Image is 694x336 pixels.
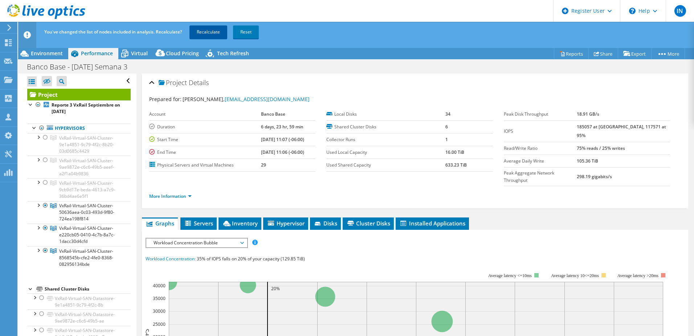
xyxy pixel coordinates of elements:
[189,78,209,87] span: Details
[59,248,113,267] span: VxRail-Virtual-SAN-Cluster-8568545b-cfe2-4fe0-8368-082956134bde
[153,321,166,327] text: 25000
[183,96,310,103] span: [PERSON_NAME],
[81,50,113,57] span: Performance
[261,162,266,168] b: 29
[577,111,599,117] b: 18.91 GB/s
[577,158,598,164] b: 105.36 TiB
[326,111,445,118] label: Local Disks
[149,136,261,143] label: Start Time
[225,96,310,103] a: [EMAIL_ADDRESS][DOMAIN_NAME]
[27,293,131,309] a: VxRail-Virtual-SAN-Datastore-9e1a4851-9c79-4f2c-8b
[504,111,577,118] label: Peak Disk Throughput
[588,48,618,59] a: Share
[189,25,227,39] a: Recalculate
[488,273,532,278] tspan: Average latency <=10ms
[504,169,577,184] label: Peak Aggregate Network Throughput
[27,309,131,325] a: VxRail-Virtual-SAN-Datastore-9ae9872e-c6c6-49b5-ae
[59,157,114,177] span: VxRail-Virtual-SAN-Cluster-9ae9872e-c6c6-49b5-aeef-a2f1a04b9836
[27,133,131,156] a: VxRail-Virtual-SAN-Cluster-9e1a4851-9c79-4f2c-8b20-03d0685c4429
[326,161,445,169] label: Used Shared Capacity
[271,285,280,292] text: 20%
[166,50,199,57] span: Cloud Pricing
[59,135,114,154] span: VxRail-Virtual-SAN-Cluster-9e1a4851-9c79-4f2c-8b20-03d0685c4429
[44,29,182,35] span: You've changed the list of nodes included in analysis. Recalculate?
[326,149,445,156] label: Used Local Capacity
[27,156,131,178] a: VxRail-Virtual-SAN-Cluster-9ae9872e-c6c6-49b5-aeef-a2f1a04b9836
[146,220,174,227] span: Graphs
[27,89,131,100] a: Project
[504,157,577,165] label: Average Daily Write
[27,246,131,269] a: VxRail-Virtual-SAN-Cluster-8568545b-cfe2-4fe0-8368-082956134bde
[24,63,139,71] h1: Banco Base - [DATE] Semana 3
[222,220,258,227] span: Inventory
[150,239,243,247] span: Workload Concentration Bubble
[59,225,115,244] span: VxRail-Virtual-SAN-Cluster-e220cb05-0410-4c7b-8a7c-1dacc30d4cfd
[27,224,131,246] a: VxRail-Virtual-SAN-Cluster-e220cb05-0410-4c7b-8a7c-1dacc30d4cfd
[217,50,249,57] span: Tech Refresh
[445,136,448,143] b: 1
[445,111,450,117] b: 34
[551,273,599,278] tspan: Average latency 10<=20ms
[504,128,577,135] label: IOPS
[233,25,259,39] a: Reset
[314,220,337,227] span: Disks
[326,136,445,143] label: Collector Runs
[577,145,625,151] b: 75% reads / 25% writes
[131,50,148,57] span: Virtual
[346,220,390,227] span: Cluster Disks
[554,48,589,59] a: Reports
[159,79,187,87] span: Project
[577,124,666,139] b: 185057 at [GEOGRAPHIC_DATA], 117571 at 95%
[674,5,686,17] span: IN
[149,161,261,169] label: Physical Servers and Virtual Machines
[261,111,285,117] b: Banco Base
[27,124,131,133] a: Hypervisors
[617,273,658,278] text: Average latency >20ms
[146,256,196,262] span: Workload Concentration:
[27,178,131,201] a: VxRail-Virtual-SAN-Cluster-9cb9d17e-beda-4613-a7c9-36bd4ae6e5f1
[197,256,305,262] span: 35% of IOPS falls on 20% of your capacity (129.85 TiB)
[445,149,464,155] b: 16.00 TiB
[149,149,261,156] label: End Time
[153,295,166,301] text: 35000
[326,123,445,131] label: Shared Cluster Disks
[267,220,305,227] span: Hypervisor
[261,136,304,143] b: [DATE] 11:07 (-06:00)
[577,173,612,180] b: 298.19 gigabits/s
[45,285,131,293] div: Shared Cluster Disks
[149,96,181,103] label: Prepared for:
[59,203,114,222] span: VxRail-Virtual-SAN-Cluster-50636aea-0c03-493d-9f80-724ea198f814
[261,149,304,155] b: [DATE] 11:06 (-06:00)
[618,48,652,59] a: Export
[651,48,685,59] a: More
[149,123,261,131] label: Duration
[149,193,192,199] a: More Information
[149,111,261,118] label: Account
[153,283,166,289] text: 40000
[261,124,303,130] b: 6 days, 23 hr, 59 min
[629,8,636,14] svg: \n
[27,100,131,116] a: Reporte 3 VxRail Septiembre on [DATE]
[31,50,63,57] span: Environment
[445,124,448,130] b: 6
[399,220,465,227] span: Installed Applications
[184,220,213,227] span: Servers
[153,308,166,314] text: 30000
[59,180,115,199] span: VxRail-Virtual-SAN-Cluster-9cb9d17e-beda-4613-a7c9-36bd4ae6e5f1
[504,145,577,152] label: Read/Write Ratio
[52,102,120,115] b: Reporte 3 VxRail Septiembre on [DATE]
[27,201,131,224] a: VxRail-Virtual-SAN-Cluster-50636aea-0c03-493d-9f80-724ea198f814
[445,162,467,168] b: 633.23 TiB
